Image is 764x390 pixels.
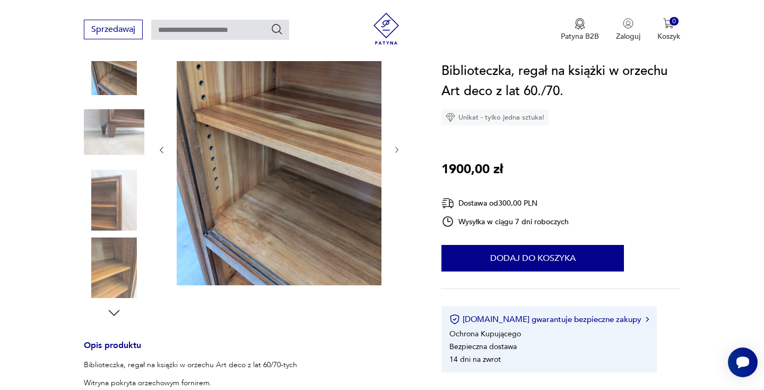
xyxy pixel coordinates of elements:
[449,329,521,339] li: Ochrona Kupującego
[84,102,144,163] img: Zdjęcie produktu Biblioteczka, regał na książki w orzechu Art deco z lat 60./70.
[84,360,332,370] p: Biblioteczka, regał na książki w orzechu Art deco z lat 60/70-tych
[84,238,144,298] img: Zdjęcie produktu Biblioteczka, regał na książki w orzechu Art deco z lat 60./70.
[441,197,569,210] div: Dostawa od 300,00 PLN
[84,20,143,39] button: Sprzedawaj
[449,354,501,364] li: 14 dni na zwrot
[670,17,679,26] div: 0
[441,61,680,101] h1: Biblioteczka, regał na książki w orzechu Art deco z lat 60./70.
[177,13,381,285] img: Zdjęcie produktu Biblioteczka, regał na książki w orzechu Art deco z lat 60./70.
[441,109,549,125] div: Unikat - tylko jedna sztuka!
[616,31,640,41] p: Zaloguj
[84,27,143,34] a: Sprzedawaj
[370,13,402,45] img: Patyna - sklep z meblami i dekoracjami vintage
[663,18,674,29] img: Ikona koszyka
[84,169,144,230] img: Zdjęcie produktu Biblioteczka, regał na książki w orzechu Art deco z lat 60./70.
[84,34,144,95] img: Zdjęcie produktu Biblioteczka, regał na książki w orzechu Art deco z lat 60./70.
[657,18,680,41] button: 0Koszyk
[728,347,758,377] iframe: Smartsupp widget button
[561,31,599,41] p: Patyna B2B
[441,215,569,228] div: Wysyłka w ciągu 7 dni roboczych
[616,18,640,41] button: Zaloguj
[84,342,416,360] h3: Opis produktu
[561,18,599,41] a: Ikona medaluPatyna B2B
[441,159,503,180] p: 1900,00 zł
[449,342,517,352] li: Bezpieczna dostawa
[646,317,649,322] img: Ikona strzałki w prawo
[623,18,633,29] img: Ikonka użytkownika
[441,197,454,210] img: Ikona dostawy
[449,314,648,325] button: [DOMAIN_NAME] gwarantuje bezpieczne zakupy
[271,23,283,36] button: Szukaj
[441,245,624,272] button: Dodaj do koszyka
[575,18,585,30] img: Ikona medalu
[446,113,455,122] img: Ikona diamentu
[84,378,332,388] p: Witryna pokryta orzechowym fornirem.
[449,314,460,325] img: Ikona certyfikatu
[657,31,680,41] p: Koszyk
[561,18,599,41] button: Patyna B2B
